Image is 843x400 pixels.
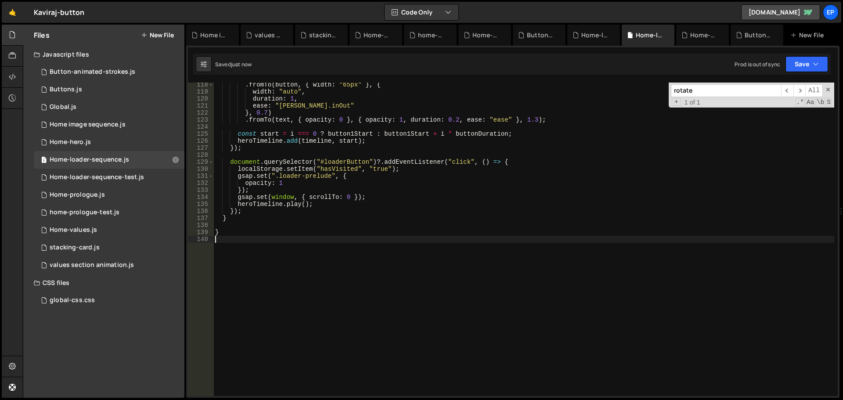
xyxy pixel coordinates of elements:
[527,31,555,40] div: Button-animated-strokes.js
[745,31,773,40] div: Buttons.js
[23,46,184,63] div: Javascript files
[50,138,91,146] div: Home-hero.js
[34,98,184,116] div: 16061/45009.js
[785,56,828,72] button: Save
[23,274,184,292] div: CSS files
[2,2,23,23] a: 🤙
[34,292,184,309] div: 16061/43261.css
[781,84,793,97] span: ​
[141,32,174,39] button: New File
[796,98,805,107] span: RegExp Search
[50,296,95,304] div: global-css.css
[50,191,105,199] div: Home-prologue.js
[200,31,228,40] div: Home image sequence.js
[188,88,214,95] div: 119
[50,86,82,94] div: Buttons.js
[188,102,214,109] div: 121
[188,201,214,208] div: 135
[418,31,446,40] div: home-prologue-test.js
[806,98,815,107] span: CaseSensitive Search
[385,4,458,20] button: Code Only
[188,208,214,215] div: 136
[188,159,214,166] div: 129
[34,133,184,151] div: 16061/43948.js
[50,173,144,181] div: Home-loader-sequence-test.js
[255,31,283,40] div: values section animation.js
[188,236,214,243] div: 140
[50,209,119,216] div: home-prologue-test.js
[364,31,392,40] div: Home-values.js
[823,4,839,20] a: Ep
[34,186,184,204] div: 16061/43249.js
[34,204,184,221] div: 16061/44087.js
[188,180,214,187] div: 132
[681,99,704,106] span: 1 of 1
[50,121,126,129] div: Home image sequence.js
[34,30,50,40] h2: Files
[34,81,184,98] div: 16061/43050.js
[188,130,214,137] div: 125
[741,4,820,20] a: [DOMAIN_NAME]
[671,84,781,97] input: Search for
[188,194,214,201] div: 134
[636,31,664,40] div: Home-loader-sequence.js
[188,95,214,102] div: 120
[41,157,47,164] span: 1
[34,169,184,186] div: 16061/44088.js
[231,61,252,68] div: just now
[188,229,214,236] div: 139
[50,68,135,76] div: Button-animated-strokes.js
[188,173,214,180] div: 131
[188,144,214,151] div: 127
[188,109,214,116] div: 122
[50,261,134,269] div: values section animation.js
[309,31,337,40] div: stacking-card.js
[50,226,97,234] div: Home-values.js
[735,61,780,68] div: Prod is out of sync
[472,31,501,40] div: Home-prologue.js
[188,116,214,123] div: 123
[50,156,129,164] div: Home-loader-sequence.js
[50,244,100,252] div: stacking-card.js
[34,221,184,239] div: 16061/43950.js
[188,215,214,222] div: 137
[34,256,184,274] div: 16061/45214.js
[34,116,184,133] div: 16061/45089.js
[672,98,681,106] span: Toggle Replace mode
[34,63,184,81] div: 16061/43947.js
[188,123,214,130] div: 124
[34,151,184,169] div: 16061/43594.js
[188,137,214,144] div: 126
[826,98,832,107] span: Search In Selection
[188,81,214,88] div: 118
[215,61,252,68] div: Saved
[188,151,214,159] div: 128
[188,187,214,194] div: 133
[790,31,827,40] div: New File
[690,31,718,40] div: Home-hero.js
[50,103,76,111] div: Global.js
[816,98,825,107] span: Whole Word Search
[805,84,823,97] span: Alt-Enter
[793,84,806,97] span: ​
[34,239,184,256] div: 16061/44833.js
[188,166,214,173] div: 130
[34,7,84,18] div: Kaviraj-button
[581,31,609,40] div: Home-loader-sequence-test.js
[188,222,214,229] div: 138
